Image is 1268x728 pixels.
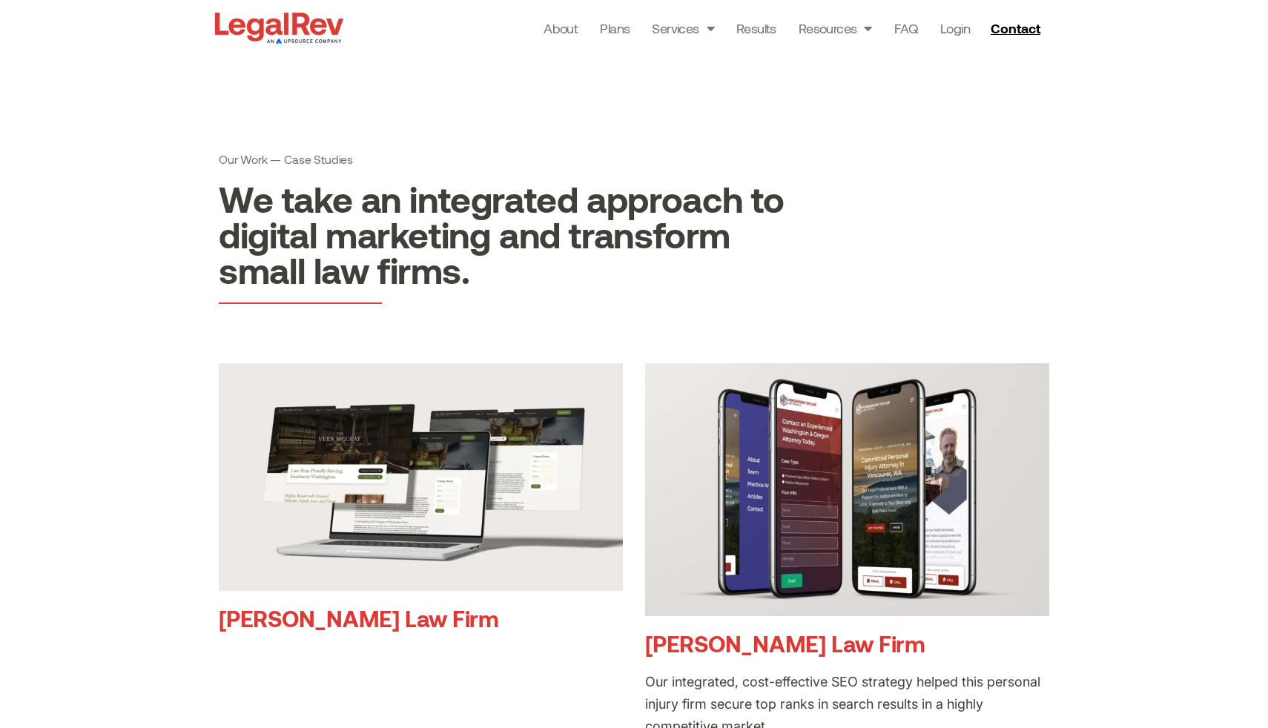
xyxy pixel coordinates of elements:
a: [PERSON_NAME] Law Firm [645,629,925,657]
h1: Our Work — Case Studies [219,152,785,166]
span: Contact [991,21,1040,35]
a: Contact [985,16,1050,40]
a: About [544,18,578,39]
a: FAQ [894,18,918,39]
a: Resources [799,18,872,39]
h2: We take an integrated approach to digital marketing and transform small law firms. [219,181,785,288]
a: Services [652,18,714,39]
img: Conversion-Optimized Injury Law Website [645,363,1049,616]
a: Results [736,18,776,39]
a: Login [940,18,970,39]
a: Plans [600,18,630,39]
nav: Menu [544,18,970,39]
a: [PERSON_NAME] Law Firm [219,604,499,632]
